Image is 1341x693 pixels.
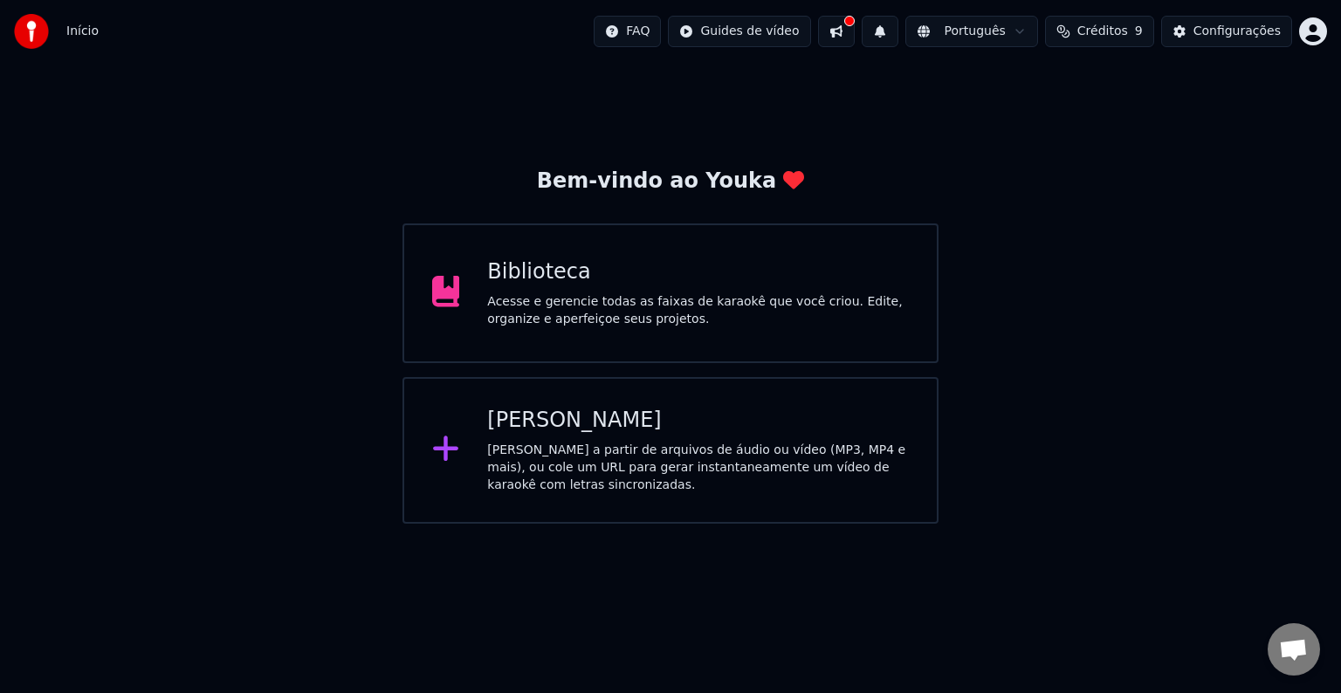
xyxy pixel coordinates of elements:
button: Créditos9 [1045,16,1154,47]
div: [PERSON_NAME] a partir de arquivos de áudio ou vídeo (MP3, MP4 e mais), ou cole um URL para gerar... [487,442,909,494]
nav: breadcrumb [66,23,99,40]
button: Guides de vídeo [668,16,810,47]
div: Bate-papo aberto [1268,623,1320,676]
div: Configurações [1193,23,1281,40]
button: Configurações [1161,16,1292,47]
span: Início [66,23,99,40]
span: 9 [1135,23,1143,40]
div: Acesse e gerencie todas as faixas de karaokê que você criou. Edite, organize e aperfeiçoe seus pr... [487,293,909,328]
div: Biblioteca [487,258,909,286]
span: Créditos [1077,23,1128,40]
div: [PERSON_NAME] [487,407,909,435]
button: FAQ [594,16,661,47]
div: Bem-vindo ao Youka [537,168,804,196]
img: youka [14,14,49,49]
